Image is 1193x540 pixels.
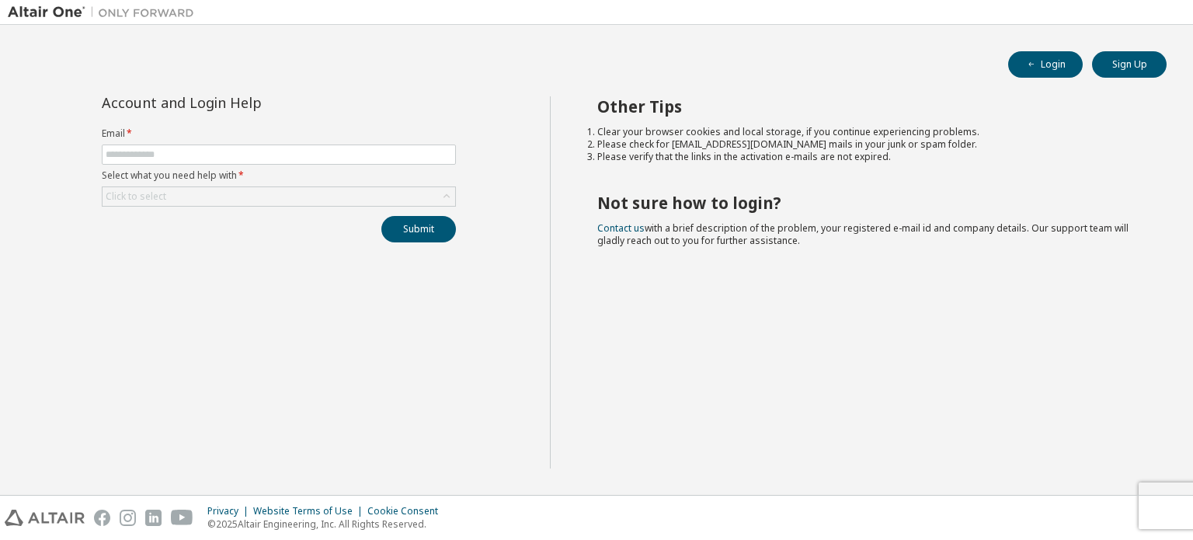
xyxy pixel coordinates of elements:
[102,169,456,182] label: Select what you need help with
[367,505,447,517] div: Cookie Consent
[597,126,1139,138] li: Clear your browser cookies and local storage, if you continue experiencing problems.
[102,127,456,140] label: Email
[103,187,455,206] div: Click to select
[1092,51,1167,78] button: Sign Up
[597,221,1129,247] span: with a brief description of the problem, your registered e-mail id and company details. Our suppo...
[120,510,136,526] img: instagram.svg
[1008,51,1083,78] button: Login
[381,216,456,242] button: Submit
[8,5,202,20] img: Altair One
[145,510,162,526] img: linkedin.svg
[597,221,645,235] a: Contact us
[253,505,367,517] div: Website Terms of Use
[207,505,253,517] div: Privacy
[207,517,447,531] p: © 2025 Altair Engineering, Inc. All Rights Reserved.
[171,510,193,526] img: youtube.svg
[94,510,110,526] img: facebook.svg
[102,96,385,109] div: Account and Login Help
[597,193,1139,213] h2: Not sure how to login?
[597,96,1139,117] h2: Other Tips
[597,151,1139,163] li: Please verify that the links in the activation e-mails are not expired.
[597,138,1139,151] li: Please check for [EMAIL_ADDRESS][DOMAIN_NAME] mails in your junk or spam folder.
[106,190,166,203] div: Click to select
[5,510,85,526] img: altair_logo.svg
